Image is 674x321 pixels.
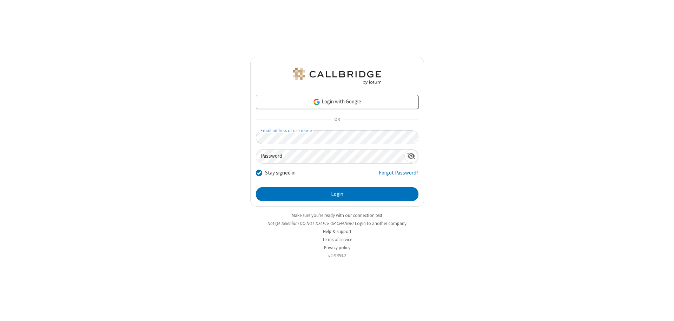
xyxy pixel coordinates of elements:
button: Login [256,187,418,201]
a: Make sure you're ready with our connection test [292,212,382,218]
li: Not QA Selenium DO NOT DELETE OR CHANGE? [250,220,424,227]
label: Stay signed in [265,169,296,177]
a: Privacy policy [324,245,350,251]
img: google-icon.png [313,98,321,106]
button: Login to another company [355,220,407,227]
a: Terms of service [322,237,352,243]
div: Show password [404,150,418,163]
input: Password [256,150,404,163]
a: Login with Google [256,95,418,109]
span: OR [331,115,343,125]
input: Email address or username [256,130,418,144]
img: QA Selenium DO NOT DELETE OR CHANGE [291,68,383,84]
li: v2.6.353.2 [250,252,424,259]
iframe: Chat [656,303,669,316]
a: Help & support [323,228,351,234]
a: Forgot Password? [379,169,418,182]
